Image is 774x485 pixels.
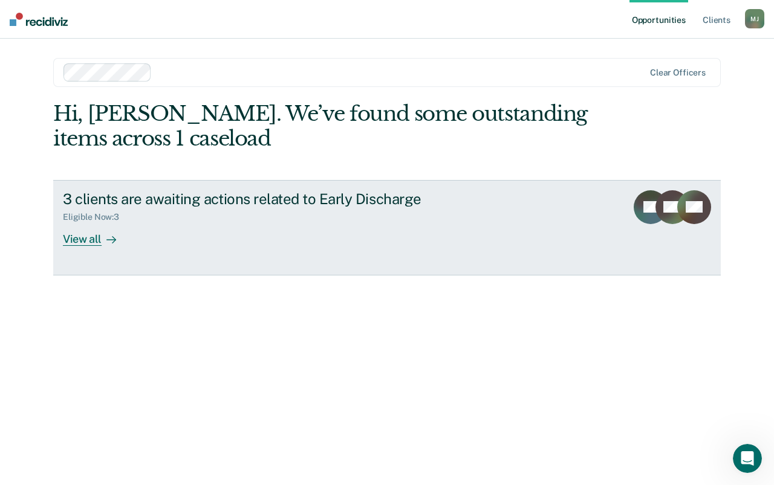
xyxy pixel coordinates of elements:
[745,9,764,28] div: M J
[63,222,131,246] div: View all
[53,180,721,275] a: 3 clients are awaiting actions related to Early DischargeEligible Now:3View all
[63,212,129,222] div: Eligible Now : 3
[733,444,762,473] iframe: Intercom live chat
[63,190,487,208] div: 3 clients are awaiting actions related to Early Discharge
[10,13,68,26] img: Recidiviz
[53,101,587,151] div: Hi, [PERSON_NAME]. We’ve found some outstanding items across 1 caseload
[745,9,764,28] button: MJ
[650,68,706,78] div: Clear officers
